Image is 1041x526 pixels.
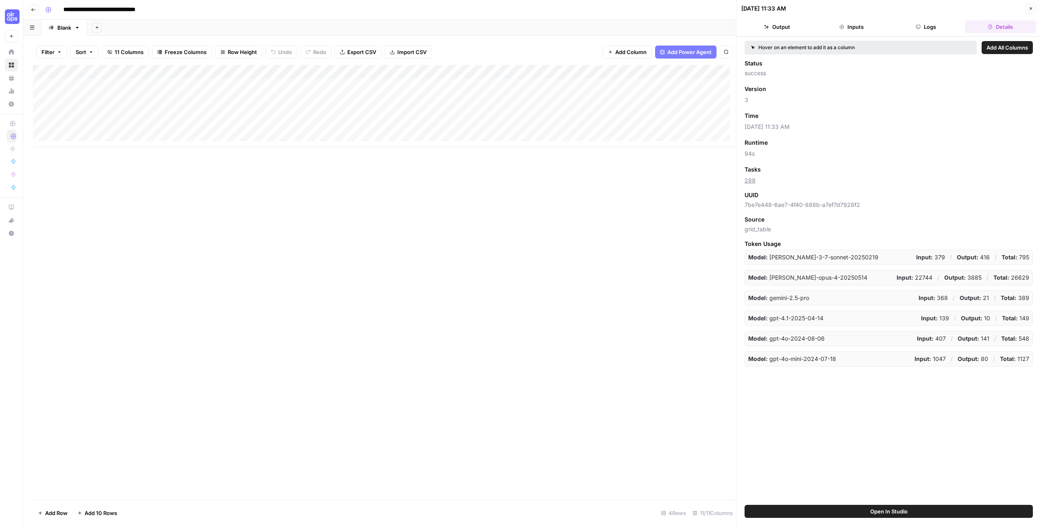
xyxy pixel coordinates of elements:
[57,24,71,32] div: Blank
[5,214,18,227] button: What's new?
[745,96,1033,104] span: 3
[993,274,1009,281] strong: Total:
[891,20,962,33] button: Logs
[994,294,996,302] p: /
[745,177,756,184] a: 288
[944,274,966,281] strong: Output:
[745,123,1033,131] span: [DATE] 11:33 AM
[85,509,117,517] span: Add 10 Rows
[658,506,689,519] div: 4 Rows
[313,48,326,56] span: Redo
[745,69,1033,77] span: success
[961,315,982,322] strong: Output:
[748,314,823,322] p: gpt-4.1-2025-04-14
[5,214,17,226] div: What's new?
[748,315,768,322] strong: Model:
[917,335,946,343] p: 407
[745,150,1033,158] span: 94s
[897,274,913,281] strong: Input:
[957,254,978,261] strong: Output:
[397,48,427,56] span: Import CSV
[45,509,68,517] span: Add Row
[335,46,381,59] button: Export CSV
[748,254,768,261] strong: Model:
[5,9,20,24] img: Cohort 5 Logo
[958,355,979,362] strong: Output:
[385,46,432,59] button: Import CSV
[41,20,87,36] a: Blank
[748,294,768,301] strong: Model:
[993,355,995,363] p: /
[745,201,1033,209] span: 7be7e448-6ae7-4f40-888b-a7ef7d7928f2
[745,165,761,174] span: Tasks
[1002,314,1029,322] p: 149
[603,46,652,59] button: Add Column
[1001,335,1029,343] p: 548
[745,85,766,93] span: Version
[960,294,981,301] strong: Output:
[745,225,1033,233] span: grid_table
[917,335,934,342] strong: Input:
[5,7,18,27] button: Workspace: Cohort 5
[950,253,952,261] p: /
[741,4,786,13] div: [DATE] 11:33 AM
[958,355,988,363] p: 80
[919,294,935,301] strong: Input:
[748,355,836,363] p: gpt-4o-mini-2024-07-18
[748,274,768,281] strong: Model:
[70,46,99,59] button: Sort
[667,48,712,56] span: Add Power Agent
[5,85,18,98] a: Usage
[76,48,86,56] span: Sort
[347,48,376,56] span: Export CSV
[5,201,18,214] a: AirOps Academy
[1002,315,1018,322] strong: Total:
[1000,355,1016,362] strong: Total:
[1002,253,1029,261] p: 795
[957,253,990,261] p: 416
[102,46,149,59] button: 11 Columns
[5,98,18,111] a: Settings
[748,294,809,302] p: gemini-2.5-pro
[870,507,908,515] span: Open In Studio
[1000,355,1029,363] p: 1127
[995,253,997,261] p: /
[995,314,997,322] p: /
[745,112,758,120] span: Time
[745,191,758,199] span: UUID
[921,314,949,322] p: 139
[748,335,825,343] p: gpt-4o-2024-08-06
[958,335,989,343] p: 141
[152,46,212,59] button: Freeze Columns
[33,506,72,519] button: Add Row
[816,20,887,33] button: Inputs
[615,48,647,56] span: Add Column
[301,46,331,59] button: Redo
[982,41,1033,54] button: Add All Columns
[228,48,257,56] span: Row Height
[751,44,913,51] div: Hover on an element to add it as a column
[916,254,933,261] strong: Input:
[987,274,989,282] p: /
[951,355,953,363] p: /
[1001,294,1017,301] strong: Total:
[937,274,939,282] p: /
[72,506,122,519] button: Add 10 Rows
[115,48,144,56] span: 11 Columns
[944,274,982,282] p: 3885
[741,20,812,33] button: Output
[994,335,996,343] p: /
[748,335,768,342] strong: Model:
[748,355,768,362] strong: Model:
[655,46,717,59] button: Add Power Agent
[915,355,931,362] strong: Input:
[748,274,867,282] p: claude-opus-4-20250514
[5,46,18,59] a: Home
[266,46,297,59] button: Undo
[958,335,979,342] strong: Output:
[745,505,1033,518] button: Open In Studio
[215,46,262,59] button: Row Height
[954,314,956,322] p: /
[5,72,18,85] a: Your Data
[748,253,878,261] p: claude-3-7-sonnet-20250219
